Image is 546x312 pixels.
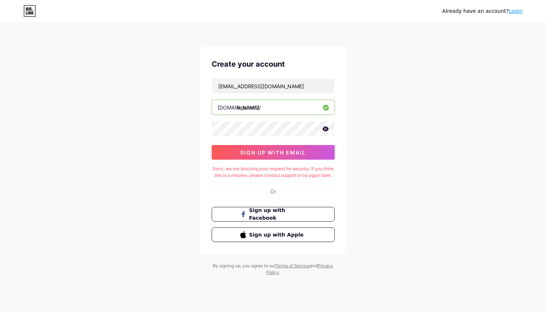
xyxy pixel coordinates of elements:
div: By signing up, you agree to our and . [211,263,335,276]
div: [DOMAIN_NAME]/ [218,104,261,111]
a: Login [509,8,523,14]
span: sign up with email [240,149,306,156]
a: Terms of Service [275,263,310,268]
input: username [212,100,334,115]
button: Sign up with Apple [212,227,335,242]
button: Sign up with Facebook [212,207,335,222]
div: Or [270,187,276,195]
span: Sign up with Apple [249,231,306,239]
div: Already have an account? [442,7,523,15]
input: Email [212,79,334,93]
div: Create your account [212,59,335,70]
span: Sign up with Facebook [249,207,306,222]
button: sign up with email [212,145,335,160]
div: Sorry, we are blocking your request for security. If you think this is a mistake, please contact ... [212,166,335,179]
